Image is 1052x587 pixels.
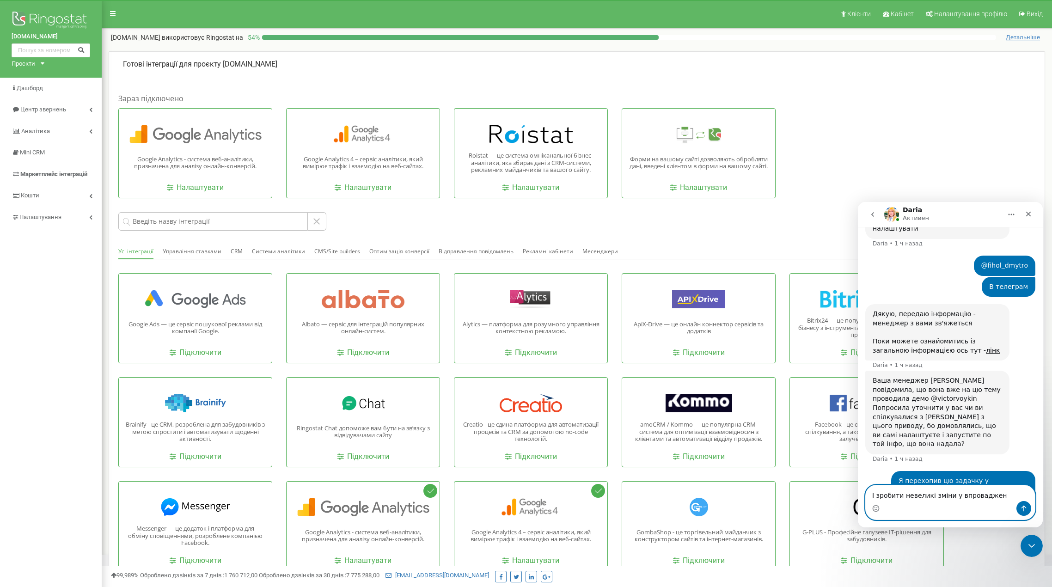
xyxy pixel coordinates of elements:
u: 1 760 712,00 [224,572,257,579]
p: 54 % [243,33,262,42]
p: Google Analytics 4 – сервіс аналітики, який вимірює трафік і взаємодію на веб-сайтах. [294,156,433,170]
span: Налаштування профілю [934,10,1007,18]
input: Пошук за номером [12,43,90,57]
p: ApiX-Drive — це онлайн коннектор сервісів та додатків [629,321,768,335]
p: Roistat — це система омніканальної бізнес-аналітики, яка збирає дані з CRM-системи, рекламних май... [461,152,600,174]
a: Підключити [170,348,221,358]
p: Google Analytics 4 – сервіс аналітики, який вимірює трафік і взаємодію на веб-сайтах. [461,529,600,543]
span: Клієнти [847,10,871,18]
p: Google Analytics - система веб-аналітики, призначена для аналізу онлайн-конверсій. [294,529,433,543]
button: Месенджери [582,245,618,258]
p: Bitrix24 — це популярна CRM-система для бізнесу з інструментами управління угодами та проєктами. [797,317,936,339]
span: Вихід [1027,10,1043,18]
a: Налаштувати [167,183,224,193]
p: GombaShop - це торгівельний майданчик з конструктором сайтів та інтернет-магазинів. [629,529,768,543]
a: Налаштувати [502,556,559,566]
p: Creatio - це єдина платформа для автоматизації процесів та CRM за допомогою no-code технологій. [461,421,600,443]
input: Введіть назву інтеграції [118,212,308,231]
iframe: Intercom live chat [1021,535,1043,557]
a: Підключити [505,452,557,462]
span: Аналiтика [21,128,50,135]
span: Mini CRM [20,149,45,156]
button: CMS/Site builders [314,245,360,258]
span: Дашборд [17,85,43,92]
a: Підключити [673,556,725,566]
span: Центр звернень [20,106,66,113]
span: Кошти [21,192,39,199]
span: Маркетплейс інтеграцій [20,171,87,177]
span: використовує Ringostat на [162,34,243,41]
a: Підключити [170,556,221,566]
a: Підключити [673,452,725,462]
span: Детальніше [1006,34,1040,41]
img: Ringostat logo [12,9,90,32]
p: Google Ads — це сервіс пошукової реклами від компанії Google. [126,321,265,335]
p: Alytics — платформа для розумного управління контекстною рекламою. [461,321,600,335]
a: Підключити [505,348,557,358]
p: [DOMAIN_NAME] [111,33,243,42]
p: G-PLUS - Професійне галузеве IT-рішення для забудовників. [797,529,936,543]
span: Налаштування [19,214,61,220]
span: Оброблено дзвінків за 7 днів : [140,572,257,579]
div: Проєкти [12,60,35,68]
p: Ringostat Chat допоможе вам бути на звʼязку з відвідувачами сайту [294,425,433,439]
p: amoCRM / Kommo — це популярна CRM-система для оптимізації взаємовідносин з клієнтами та автоматиз... [629,421,768,443]
button: Рекламні кабінети [523,245,573,258]
p: [DOMAIN_NAME] [123,59,1031,70]
a: Підключити [841,452,893,462]
a: Підключити [170,452,221,462]
span: Готові інтеграції для проєкту [123,60,221,68]
p: Форми на вашому сайті дозволяють обробляти дані, введені клієнтом в форми на вашому сайті. [629,156,768,170]
button: Відправлення повідомлень [439,245,514,258]
a: Налаштувати [502,183,559,193]
p: Facebook - це соціальна мережа для спілкування, а також бізнес-інструмент для залучення клієнтів. [797,421,936,443]
span: Кабінет [891,10,914,18]
button: Управління ставками [163,245,221,258]
button: CRM [231,245,243,258]
button: Оптимізація конверсії [369,245,429,258]
a: Налаштувати [335,556,391,566]
span: 99,989% [111,572,139,579]
a: [DOMAIN_NAME] [12,32,90,41]
span: Оброблено дзвінків за 30 днів : [259,572,379,579]
a: Підключити [841,556,893,566]
p: Brainify - це CRM, розроблена для забудовників з метою спростити і автоматизувати щоденні активно... [126,421,265,443]
button: Усі інтеграції [118,245,153,259]
a: [EMAIL_ADDRESS][DOMAIN_NAME] [385,572,489,579]
button: Системи аналітики [252,245,305,258]
h1: Зараз підключено [118,93,1035,104]
a: Підключити [673,348,725,358]
iframe: Intercom live chat [858,202,1043,527]
p: Google Analytics - система веб-аналітики, призначена для аналізу онлайн-конверсій. [126,156,265,170]
a: Підключити [841,348,893,358]
u: 7 775 288,00 [346,572,379,579]
a: Налаштувати [335,183,391,193]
